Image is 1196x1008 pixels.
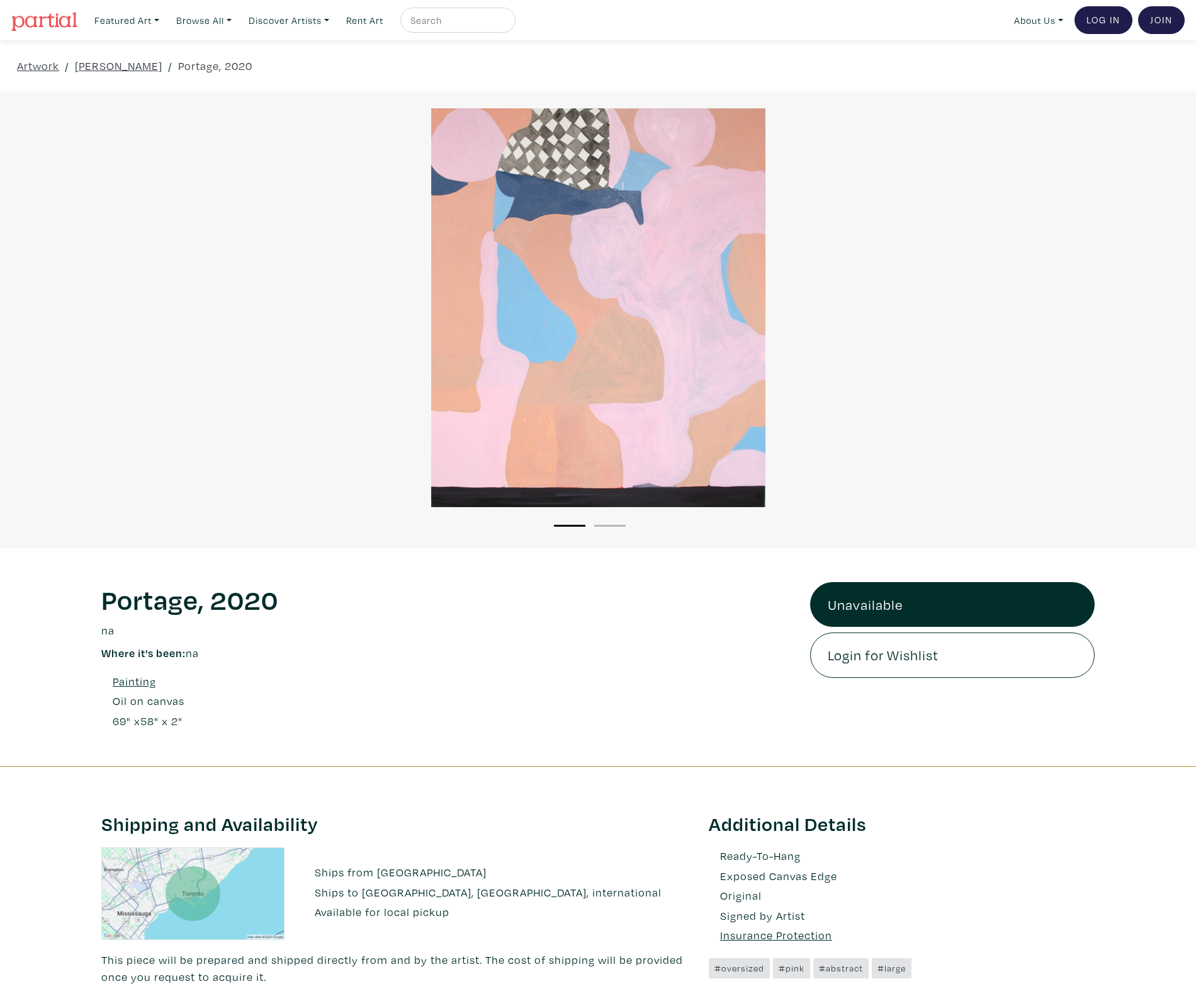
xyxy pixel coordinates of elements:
[101,812,690,836] h3: Shipping and Availability
[872,958,911,978] a: #large
[409,13,504,28] input: Search
[709,907,1095,924] li: Signed by Artist
[709,812,1095,836] h3: Additional Details
[65,57,69,74] span: /
[1075,6,1132,34] a: Log In
[341,8,389,33] a: Rent Art
[243,8,335,33] a: Discover Artists
[810,582,1095,627] a: Unavailable
[554,525,585,527] button: 1 of 2
[720,928,832,942] u: Insurance Protection
[113,673,156,690] a: Painting
[101,644,791,661] p: na
[594,525,626,527] button: 2 of 2
[171,8,237,33] a: Browse All
[113,714,127,728] span: 69
[709,887,1095,904] li: Original
[101,582,791,616] h1: Portage, 2020
[168,57,172,74] span: /
[75,57,162,74] a: [PERSON_NAME]
[828,644,939,666] span: Login for Wishlist
[1008,8,1069,33] a: About Us
[709,868,1095,885] li: Exposed Canvas Edge
[303,884,689,901] li: Ships to [GEOGRAPHIC_DATA], [GEOGRAPHIC_DATA], international
[101,951,690,985] p: This piece will be prepared and shipped directly from and by the artist. The cost of shipping wil...
[140,714,154,728] span: 58
[813,958,869,978] a: #abstract
[113,674,156,689] u: Painting
[178,57,252,74] a: Portage, 2020
[810,633,1095,678] a: Login for Wishlist
[113,713,183,730] div: " x " x 2"
[303,903,689,920] li: Available for local pickup
[773,958,810,978] a: #pink
[113,692,184,709] a: Oil on canvas
[101,847,285,940] img: staticmap
[101,622,791,639] p: na
[709,847,1095,864] li: Ready-To-Hang
[89,8,165,33] a: Featured Art
[1138,6,1185,34] a: Join
[709,958,770,978] a: #oversized
[303,864,689,881] li: Ships from [GEOGRAPHIC_DATA]
[709,928,832,942] a: Insurance Protection
[101,646,186,660] span: Where it's been:
[17,57,59,74] a: Artwork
